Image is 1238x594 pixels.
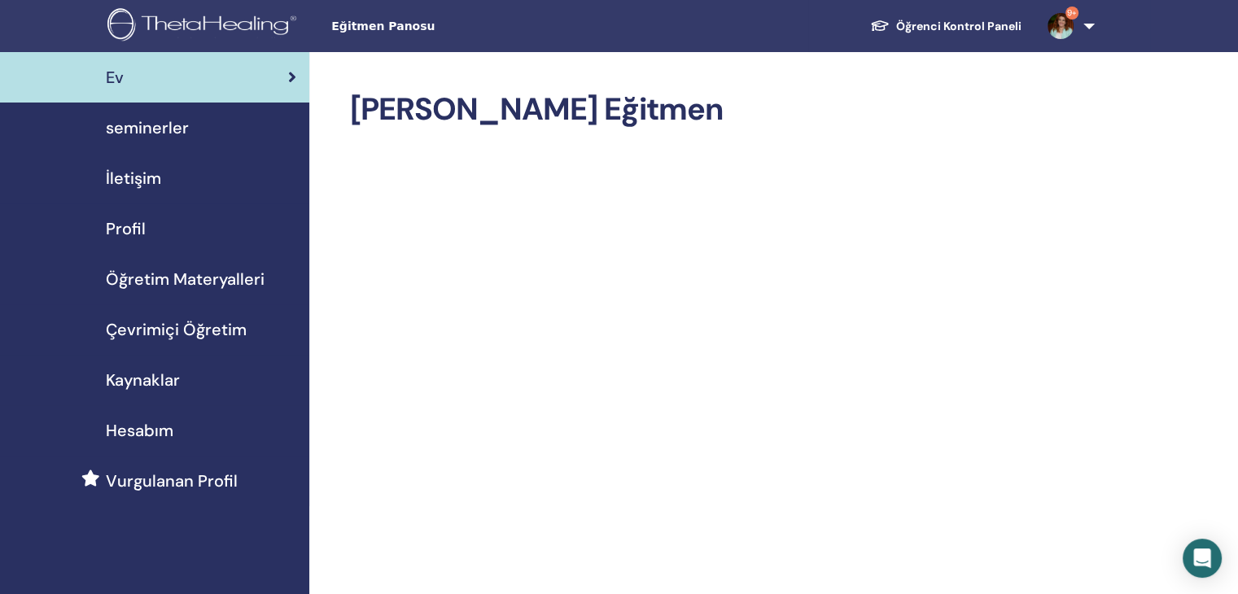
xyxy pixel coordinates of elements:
img: logo.png [107,8,302,45]
img: default.jpg [1048,13,1074,39]
span: İletişim [106,166,161,190]
span: Hesabım [106,418,173,443]
div: Open Intercom Messenger [1183,539,1222,578]
span: Eğitmen Panosu [331,18,575,35]
span: Öğretim Materyalleri [106,267,265,291]
span: Ev [106,65,124,90]
span: Kaynaklar [106,368,180,392]
span: Çevrimiçi Öğretim [106,317,247,342]
a: Öğrenci Kontrol Paneli [857,11,1035,41]
span: Profil [106,216,146,241]
h2: [PERSON_NAME] Eğitmen [350,91,1091,129]
span: 9+ [1065,7,1078,20]
span: Vurgulanan Profil [106,469,238,493]
img: graduation-cap-white.svg [870,19,890,33]
span: seminerler [106,116,189,140]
